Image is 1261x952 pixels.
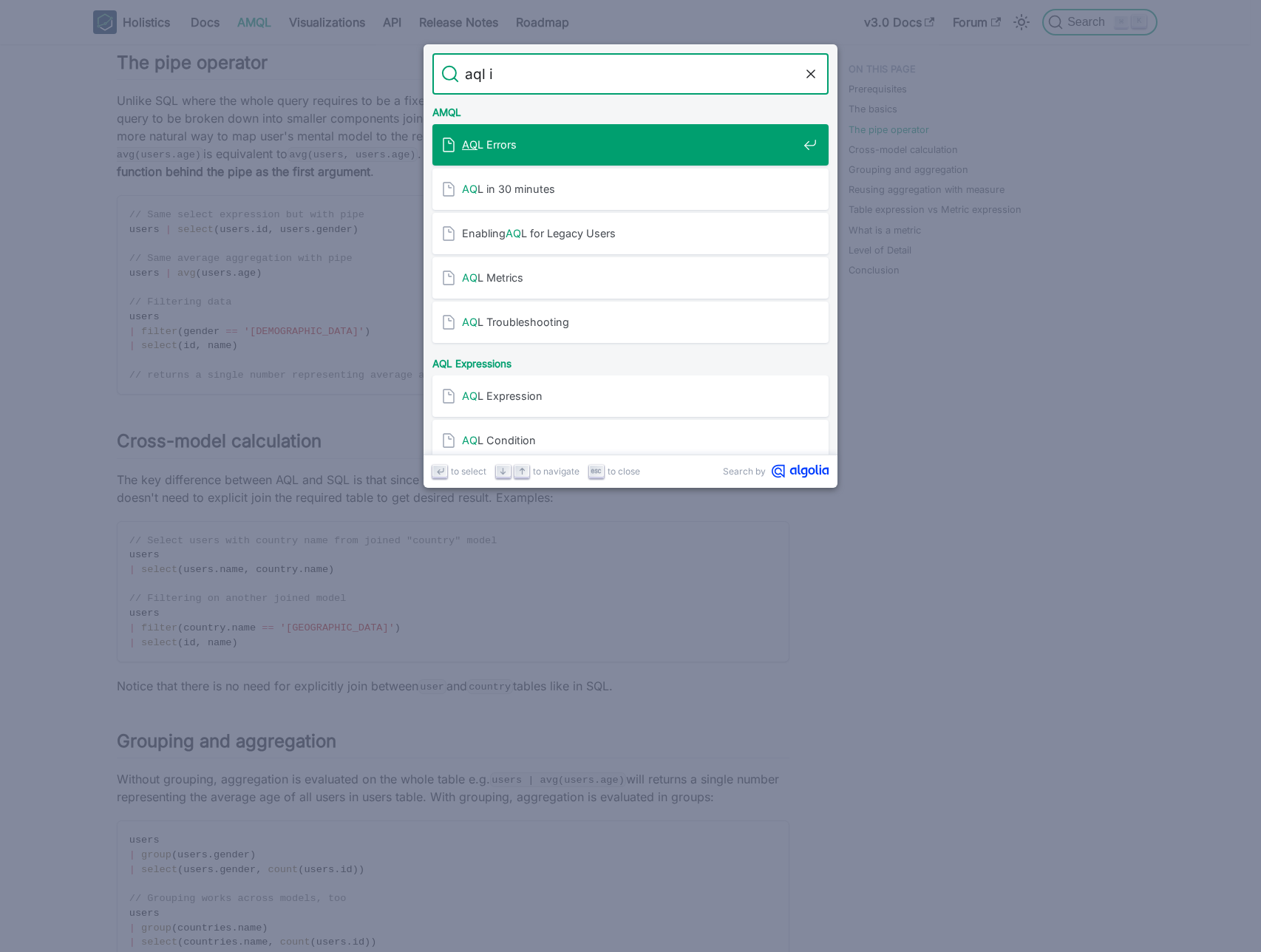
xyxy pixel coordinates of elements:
[432,213,829,254] a: EnablingAQL for Legacy Users
[517,466,528,477] svg: Arrow up
[462,137,798,152] span: L Errors
[432,302,829,343] a: AQL Troubleshooting
[451,464,486,478] span: to select
[432,124,829,166] a: AQL Errors
[802,65,820,83] button: Clear the query
[772,464,829,478] svg: Algolia
[462,271,477,284] mark: AQ
[462,389,798,403] span: L Expression
[462,433,798,447] span: L Condition
[462,316,477,328] mark: AQ
[462,226,798,240] span: Enabling L for Legacy Users
[462,182,798,196] span: L in 30 minutes
[429,95,832,124] div: AMQL
[435,466,446,477] svg: Enter key
[462,138,477,151] mark: AQ
[723,464,766,478] span: Search by
[459,53,802,95] input: Search docs
[608,464,640,478] span: to close
[533,464,579,478] span: to navigate
[462,390,477,402] mark: AQ
[432,257,829,299] a: AQL Metrics
[462,315,798,329] span: L Troubleshooting
[506,227,521,239] mark: AQ
[497,466,509,477] svg: Arrow down
[462,183,477,195] mark: AQ
[462,271,798,285] span: L Metrics
[723,464,829,478] a: Search byAlgolia
[432,420,829,461] a: AQL Condition
[462,434,477,446] mark: AQ
[429,346,832,375] div: AQL Expressions
[432,169,829,210] a: AQL in 30 minutes
[591,466,602,477] svg: Escape key
[432,375,829,417] a: AQL Expression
